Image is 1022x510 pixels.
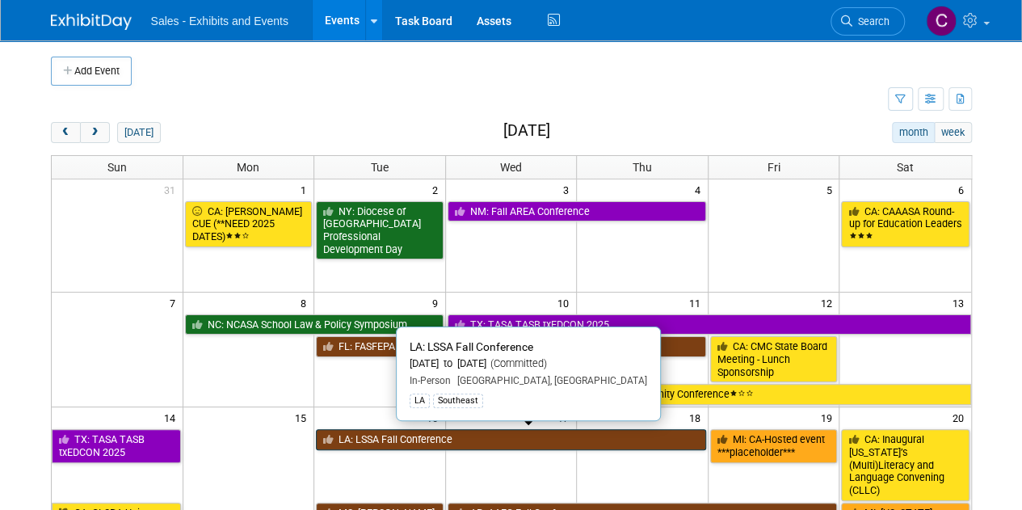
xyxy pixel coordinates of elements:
a: LA: LSSA Fall Conference [316,429,706,450]
a: NC: NCASA School Law & Policy Symposium [185,314,444,335]
span: 12 [818,293,839,313]
div: Southeast [433,394,483,408]
span: 15 [293,407,313,428]
span: LA: LSSA Fall Conference [410,340,533,353]
span: 19 [818,407,839,428]
span: Mon [237,161,259,174]
button: prev [51,122,81,143]
span: [GEOGRAPHIC_DATA], [GEOGRAPHIC_DATA] [451,375,647,386]
span: (Committed) [486,357,547,369]
a: CA: CMC State Board Meeting - Lunch Sponsorship [710,336,838,382]
span: 4 [693,179,708,200]
span: Thu [633,161,652,174]
button: month [892,122,935,143]
a: TX: TASA TASB txEDCON 2025 [448,314,971,335]
span: 11 [688,293,708,313]
span: 1 [299,179,313,200]
span: 20 [951,407,971,428]
span: 6 [957,179,971,200]
span: 31 [162,179,183,200]
span: Sales - Exhibits and Events [151,15,288,27]
span: 8 [299,293,313,313]
a: FL: FASFEPA Fall Forum [316,336,706,357]
h2: [DATE] [503,122,549,140]
span: Sun [107,161,127,174]
button: next [80,122,110,143]
img: ExhibitDay [51,14,132,30]
span: Search [852,15,890,27]
span: 3 [561,179,576,200]
a: CA: CAAASA Round-up for Education Leaders [841,201,969,247]
a: NM: Fall AREA Conference [448,201,706,222]
a: MI: CA-Hosted event ***placeholder*** [710,429,838,462]
span: In-Person [410,375,451,386]
span: Wed [500,161,522,174]
span: 9 [431,293,445,313]
span: Tue [371,161,389,174]
span: 14 [162,407,183,428]
span: 13 [951,293,971,313]
button: Add Event [51,57,132,86]
a: CA: Inaugural [US_STATE]’s (Multi)Literacy and Language Convening (CLLC) [841,429,969,501]
span: 7 [168,293,183,313]
img: Christine Lurz [926,6,957,36]
span: 5 [824,179,839,200]
span: Sat [897,161,914,174]
span: 2 [431,179,445,200]
button: week [934,122,971,143]
a: NY: Diocese of [GEOGRAPHIC_DATA] Professional Development Day [316,201,444,260]
div: LA [410,394,430,408]
a: CA: CLSBA Unity Conference [578,384,970,405]
span: 18 [688,407,708,428]
a: CA: [PERSON_NAME] CUE (**NEED 2025 DATES) [185,201,313,247]
span: Fri [768,161,780,174]
button: [DATE] [117,122,160,143]
div: [DATE] to [DATE] [410,357,647,371]
a: TX: TASA TASB txEDCON 2025 [52,429,181,462]
span: 10 [556,293,576,313]
a: Search [831,7,905,36]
